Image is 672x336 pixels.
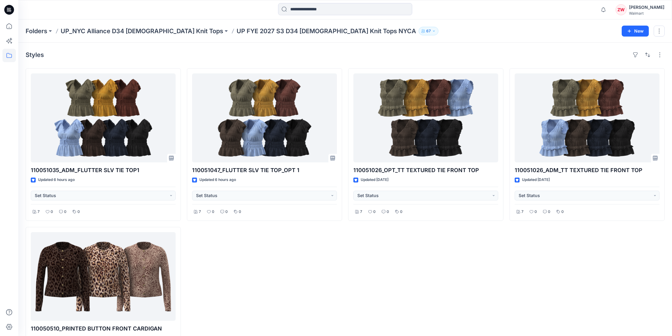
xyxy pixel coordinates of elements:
p: Updated [DATE] [522,177,550,183]
p: 0 [387,209,389,215]
p: 110051035_ADM_FLUTTER SLV TIE TOP1 [31,166,176,175]
p: 7 [360,209,362,215]
button: New [622,26,649,37]
p: 110050510_PRINTED BUTTON FRONT CARDIGAN [31,324,176,333]
h4: Styles [26,51,44,58]
a: 110051047_FLUTTER SLV TIE TOP_OPT 1 [192,73,337,162]
a: 110051026_ADM_TT TEXTURED TIE FRONT TOP [515,73,659,162]
a: 110051026_OPT_TT TEXTURED TIE FRONT TOP [353,73,498,162]
p: 0 [51,209,53,215]
a: UP_NYC Alliance D34 [DEMOGRAPHIC_DATA] Knit Tops [61,27,223,35]
p: Updated [DATE] [361,177,388,183]
p: 7 [521,209,524,215]
a: 110050510_PRINTED BUTTON FRONT CARDIGAN [31,232,176,321]
p: 7 [199,209,201,215]
p: 110051047_FLUTTER SLV TIE TOP_OPT 1 [192,166,337,175]
p: 7 [38,209,40,215]
p: 0 [77,209,80,215]
p: 0 [561,209,564,215]
p: Updated 6 hours ago [38,177,75,183]
p: 0 [534,209,537,215]
p: Updated 6 hours ago [199,177,236,183]
p: 0 [548,209,550,215]
div: Walmart [629,11,664,16]
p: 0 [400,209,402,215]
button: 67 [419,27,438,35]
p: 0 [373,209,376,215]
a: Folders [26,27,47,35]
p: 67 [426,28,431,34]
p: 0 [239,209,241,215]
a: 110051035_ADM_FLUTTER SLV TIE TOP1 [31,73,176,162]
div: [PERSON_NAME] [629,4,664,11]
p: 110051026_OPT_TT TEXTURED TIE FRONT TOP [353,166,498,175]
p: 0 [225,209,228,215]
div: ZW [616,4,627,15]
p: 110051026_ADM_TT TEXTURED TIE FRONT TOP [515,166,659,175]
p: 0 [212,209,214,215]
p: 0 [64,209,66,215]
p: UP FYE 2027 S3 D34 [DEMOGRAPHIC_DATA] Knit Tops NYCA [237,27,416,35]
